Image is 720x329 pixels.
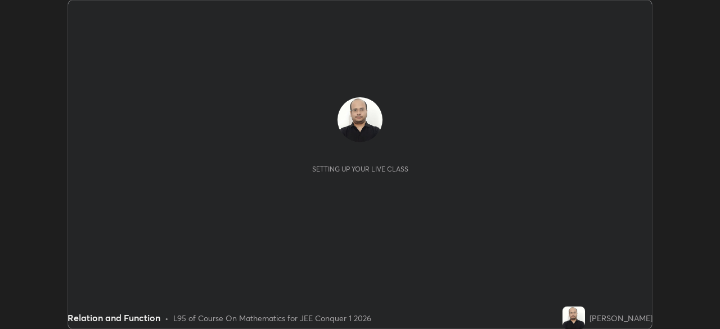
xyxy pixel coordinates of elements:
[165,312,169,324] div: •
[589,312,652,324] div: [PERSON_NAME]
[337,97,382,142] img: 83f50dee00534478af7b78a8c624c472.jpg
[312,165,408,173] div: Setting up your live class
[562,307,585,329] img: 83f50dee00534478af7b78a8c624c472.jpg
[67,311,160,325] div: Relation and Function
[173,312,371,324] div: L95 of Course On Mathematics for JEE Conquer 1 2026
